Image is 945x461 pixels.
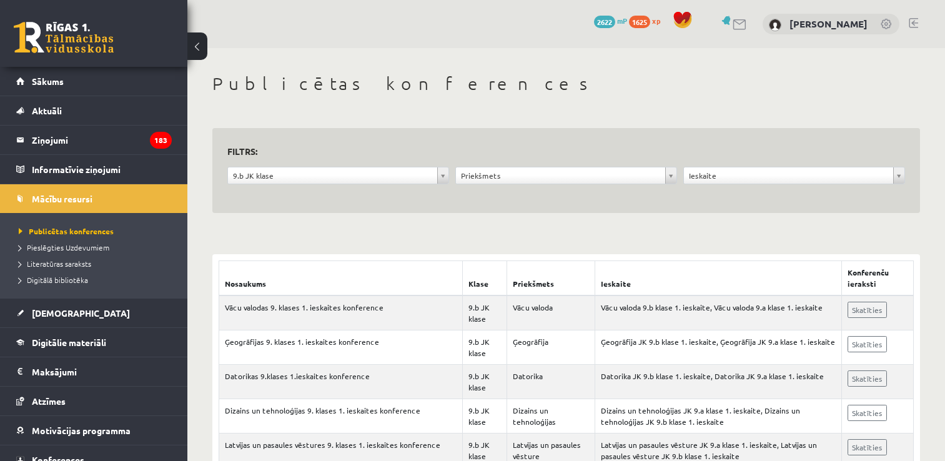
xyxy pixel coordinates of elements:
a: Literatūras saraksts [19,258,175,269]
img: Danila Suslovs [769,19,781,31]
th: Klase [463,261,507,296]
a: Ziņojumi183 [16,126,172,154]
span: Digitālā bibliotēka [19,275,88,285]
a: Mācību resursi [16,184,172,213]
span: Atzīmes [32,395,66,407]
a: 1625 xp [629,16,666,26]
td: Dizains un tehnoloģijas 9. klases 1. ieskaites konference [219,399,463,434]
a: Skatīties [848,336,887,352]
legend: Informatīvie ziņojumi [32,155,172,184]
td: 9.b JK klase [463,399,507,434]
td: Datorikas 9.klases 1.ieskaites konference [219,365,463,399]
a: Skatīties [848,370,887,387]
td: 9.b JK klase [463,330,507,365]
td: 9.b JK klase [463,365,507,399]
a: [PERSON_NAME] [789,17,868,30]
td: Dizains un tehnoloģijas JK 9.a klase 1. ieskaite, Dizains un tehnoloģijas JK 9.b klase 1. ieskaite [595,399,842,434]
a: Priekšmets [456,167,676,184]
span: 9.b JK klase [233,167,432,184]
span: xp [652,16,660,26]
h1: Publicētas konferences [212,73,920,94]
a: Digitālā bibliotēka [19,274,175,285]
span: Sākums [32,76,64,87]
i: 183 [150,132,172,149]
td: Ģeogrāfijas 9. klases 1. ieskaites konference [219,330,463,365]
td: Datorika [507,365,595,399]
legend: Maksājumi [32,357,172,386]
a: Sākums [16,67,172,96]
td: 9.b JK klase [463,295,507,330]
a: Skatīties [848,439,887,455]
span: Motivācijas programma [32,425,131,436]
a: Ieskaite [684,167,904,184]
span: Pieslēgties Uzdevumiem [19,242,109,252]
a: [DEMOGRAPHIC_DATA] [16,299,172,327]
a: Skatīties [848,405,887,421]
td: Dizains un tehnoloģijas [507,399,595,434]
span: 2622 [594,16,615,28]
td: Vācu valodas 9. klases 1. ieskaites konference [219,295,463,330]
a: Digitālie materiāli [16,328,172,357]
a: Atzīmes [16,387,172,415]
span: [DEMOGRAPHIC_DATA] [32,307,130,319]
span: 1625 [629,16,650,28]
span: Ieskaite [689,167,888,184]
th: Nosaukums [219,261,463,296]
span: Aktuāli [32,105,62,116]
td: Vācu valoda [507,295,595,330]
a: Rīgas 1. Tālmācības vidusskola [14,22,114,53]
a: Skatīties [848,302,887,318]
td: Ģeogrāfija [507,330,595,365]
a: Publicētas konferences [19,226,175,237]
td: Vācu valoda 9.b klase 1. ieskaite, Vācu valoda 9.a klase 1. ieskaite [595,295,842,330]
th: Ieskaite [595,261,842,296]
a: 9.b JK klase [228,167,448,184]
th: Priekšmets [507,261,595,296]
span: mP [617,16,627,26]
span: Digitālie materiāli [32,337,106,348]
span: Publicētas konferences [19,226,114,236]
span: Literatūras saraksts [19,259,91,269]
a: Pieslēgties Uzdevumiem [19,242,175,253]
a: Motivācijas programma [16,416,172,445]
h3: Filtrs: [227,143,890,160]
td: Datorika JK 9.b klase 1. ieskaite, Datorika JK 9.a klase 1. ieskaite [595,365,842,399]
legend: Ziņojumi [32,126,172,154]
span: Priekšmets [461,167,660,184]
a: Informatīvie ziņojumi [16,155,172,184]
a: 2622 mP [594,16,627,26]
a: Aktuāli [16,96,172,125]
a: Maksājumi [16,357,172,386]
th: Konferenču ieraksti [842,261,914,296]
span: Mācību resursi [32,193,92,204]
td: Ģeogrāfija JK 9.b klase 1. ieskaite, Ģeogrāfija JK 9.a klase 1. ieskaite [595,330,842,365]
